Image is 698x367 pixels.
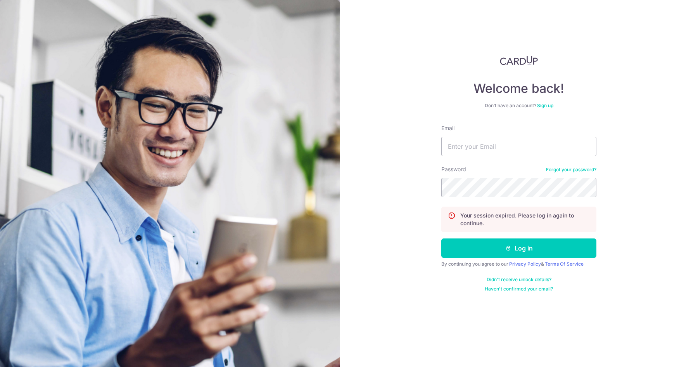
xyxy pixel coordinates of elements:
a: Sign up [537,103,553,108]
a: Forgot your password? [546,167,596,173]
div: Don’t have an account? [441,103,596,109]
h4: Welcome back! [441,81,596,96]
label: Password [441,165,466,173]
a: Haven't confirmed your email? [485,286,553,292]
div: By continuing you agree to our & [441,261,596,267]
img: CardUp Logo [500,56,538,65]
label: Email [441,124,454,132]
input: Enter your Email [441,137,596,156]
a: Didn't receive unlock details? [487,277,551,283]
button: Log in [441,238,596,258]
p: Your session expired. Please log in again to continue. [460,212,590,227]
a: Terms Of Service [545,261,584,267]
a: Privacy Policy [509,261,541,267]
